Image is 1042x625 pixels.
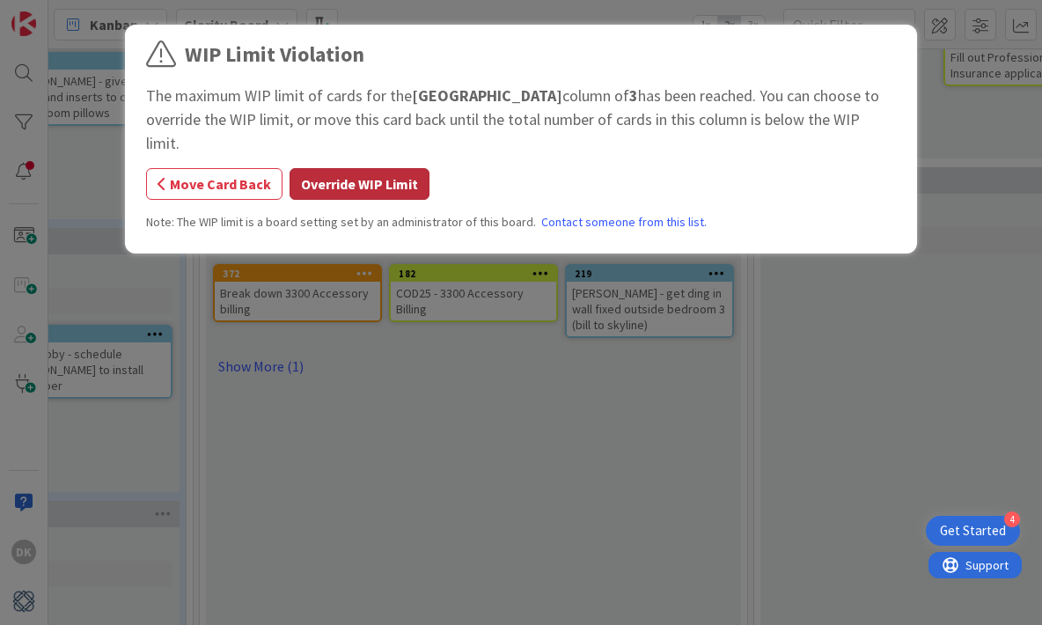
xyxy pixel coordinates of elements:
[629,85,638,106] b: 3
[541,213,707,232] a: Contact someone from this list.
[1004,511,1020,527] div: 4
[926,516,1020,546] div: Open Get Started checklist, remaining modules: 4
[185,39,364,70] div: WIP Limit Violation
[146,213,896,232] div: Note: The WIP limit is a board setting set by an administrator of this board.
[146,84,896,155] div: The maximum WIP limit of cards for the column of has been reached. You can choose to override the...
[37,3,80,24] span: Support
[412,85,562,106] b: [GEOGRAPHIC_DATA]
[290,168,429,200] button: Override WIP Limit
[940,522,1006,540] div: Get Started
[146,168,283,200] button: Move Card Back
